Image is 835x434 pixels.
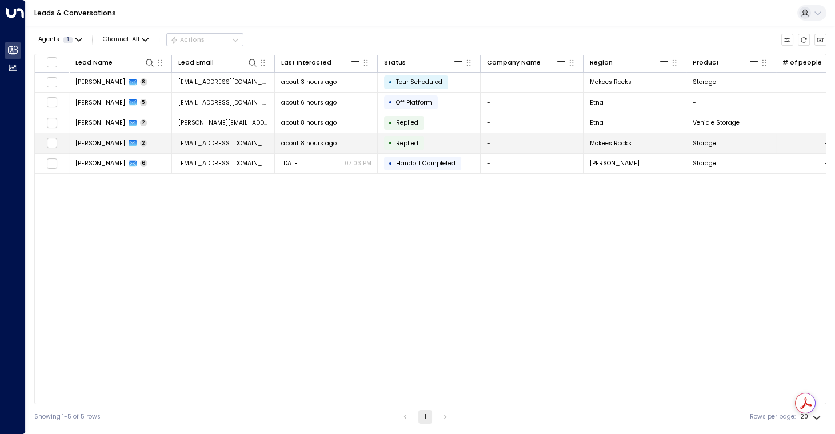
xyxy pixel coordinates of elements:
[487,58,541,68] div: Company Name
[34,34,85,46] button: Agents1
[38,37,59,43] span: Agents
[178,57,258,68] div: Lead Email
[826,98,829,107] div: -
[178,78,269,86] span: reachmarieelizabeth@outlook.com
[75,78,125,86] span: Marie Walker
[418,410,432,424] button: page 1
[590,58,613,68] div: Region
[281,78,337,86] span: about 3 hours ago
[178,159,269,168] span: marilees43@gmail.com
[166,33,243,47] button: Actions
[389,95,393,110] div: •
[75,139,125,148] span: Marilee Smith
[781,34,794,46] button: Customize
[389,75,393,90] div: •
[46,77,57,87] span: Toggle select row
[75,118,125,127] span: David Ondek
[693,139,716,148] span: Storage
[814,34,827,46] button: Archived Leads
[99,34,152,46] button: Channel:All
[389,136,393,150] div: •
[481,73,584,93] td: -
[823,159,832,168] div: 1-3
[178,58,214,68] div: Lead Email
[178,118,269,127] span: dave.ondek@gmail.com
[826,78,829,86] div: -
[34,8,116,18] a: Leads & Conversations
[693,57,760,68] div: Product
[166,33,243,47] div: Button group with a nested menu
[75,57,155,68] div: Lead Name
[75,159,125,168] span: Marilee Smith
[99,34,152,46] span: Channel:
[693,118,740,127] span: Vehicle Storage
[384,57,464,68] div: Status
[481,93,584,113] td: -
[281,98,337,107] span: about 6 hours ago
[396,78,442,86] span: Tour Scheduled
[750,412,796,421] label: Rows per page:
[396,159,456,168] span: Handoff Completed
[345,159,371,168] p: 07:03 PM
[782,58,822,68] div: # of people
[590,57,670,68] div: Region
[140,78,148,86] span: 8
[281,58,331,68] div: Last Interacted
[178,98,269,107] span: shanem223@Yahoo.com
[281,57,361,68] div: Last Interacted
[63,37,73,43] span: 1
[481,133,584,153] td: -
[590,118,604,127] span: Etna
[389,116,393,130] div: •
[140,119,147,126] span: 2
[590,159,640,168] span: Robinson
[396,139,418,148] span: Replied
[140,160,148,167] span: 6
[590,139,632,148] span: Mckees Rocks
[826,118,829,127] div: -
[75,98,125,107] span: Shane Mitnick
[178,139,269,148] span: marilees43@gmail.com
[693,159,716,168] span: Storage
[798,34,810,46] span: Refresh
[170,36,205,44] div: Actions
[590,98,604,107] span: Etna
[281,139,337,148] span: about 8 hours ago
[693,78,716,86] span: Storage
[46,117,57,128] span: Toggle select row
[46,97,57,108] span: Toggle select row
[140,140,147,147] span: 2
[140,99,147,106] span: 5
[281,118,337,127] span: about 8 hours ago
[384,58,406,68] div: Status
[281,159,300,168] span: Yesterday
[481,113,584,133] td: -
[46,158,57,169] span: Toggle select row
[75,58,113,68] div: Lead Name
[823,139,832,148] div: 1-3
[686,93,776,113] td: -
[481,154,584,174] td: -
[34,412,101,421] div: Showing 1-5 of 5 rows
[396,98,432,107] span: Off Platform
[396,118,418,127] span: Replied
[487,57,567,68] div: Company Name
[800,410,823,424] div: 20
[590,78,632,86] span: Mckees Rocks
[132,36,139,43] span: All
[389,156,393,171] div: •
[693,58,719,68] div: Product
[46,57,57,67] span: Toggle select all
[398,410,453,424] nav: pagination navigation
[46,138,57,149] span: Toggle select row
